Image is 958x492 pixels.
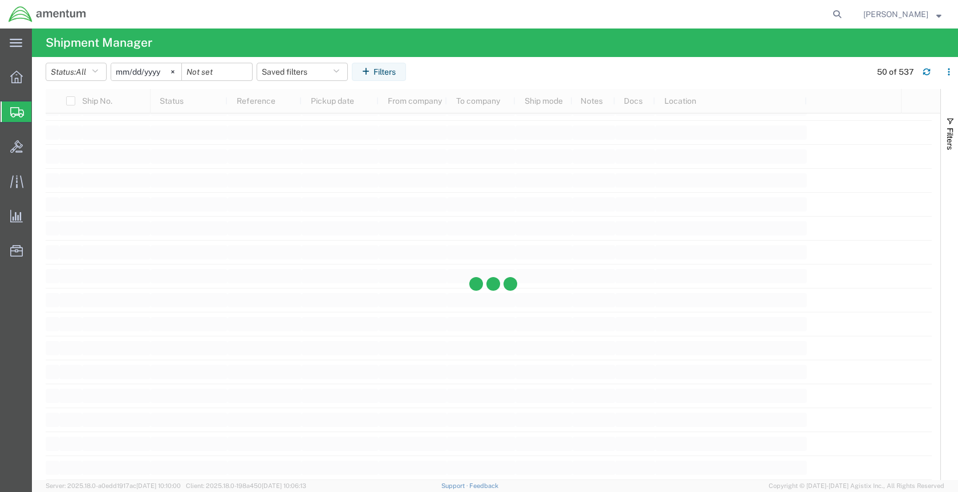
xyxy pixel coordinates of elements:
button: Filters [352,63,406,81]
input: Not set [182,63,252,80]
div: 50 of 537 [877,66,914,78]
span: All [76,67,86,76]
span: Ana Nelson [863,8,928,21]
button: Status:All [46,63,107,81]
span: Server: 2025.18.0-a0edd1917ac [46,482,181,489]
span: [DATE] 10:06:13 [262,482,306,489]
a: Feedback [469,482,498,489]
span: Filters [945,128,955,150]
span: Client: 2025.18.0-198a450 [186,482,306,489]
button: [PERSON_NAME] [863,7,942,21]
img: logo [8,6,87,23]
span: [DATE] 10:10:00 [136,482,181,489]
a: Support [441,482,470,489]
span: Copyright © [DATE]-[DATE] Agistix Inc., All Rights Reserved [769,481,944,491]
h4: Shipment Manager [46,29,152,57]
button: Saved filters [257,63,348,81]
input: Not set [111,63,181,80]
